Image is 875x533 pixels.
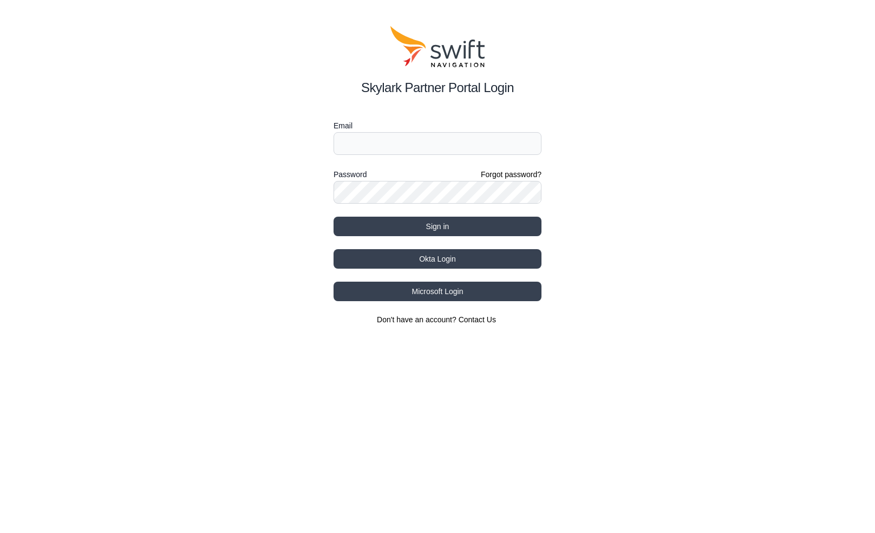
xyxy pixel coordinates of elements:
[334,217,541,236] button: Sign in
[334,78,541,97] h2: Skylark Partner Portal Login
[334,314,541,325] section: Don't have an account?
[334,119,541,132] label: Email
[334,168,367,181] label: Password
[481,169,541,180] a: Forgot password?
[459,315,496,324] a: Contact Us
[334,282,541,301] button: Microsoft Login
[334,249,541,269] button: Okta Login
